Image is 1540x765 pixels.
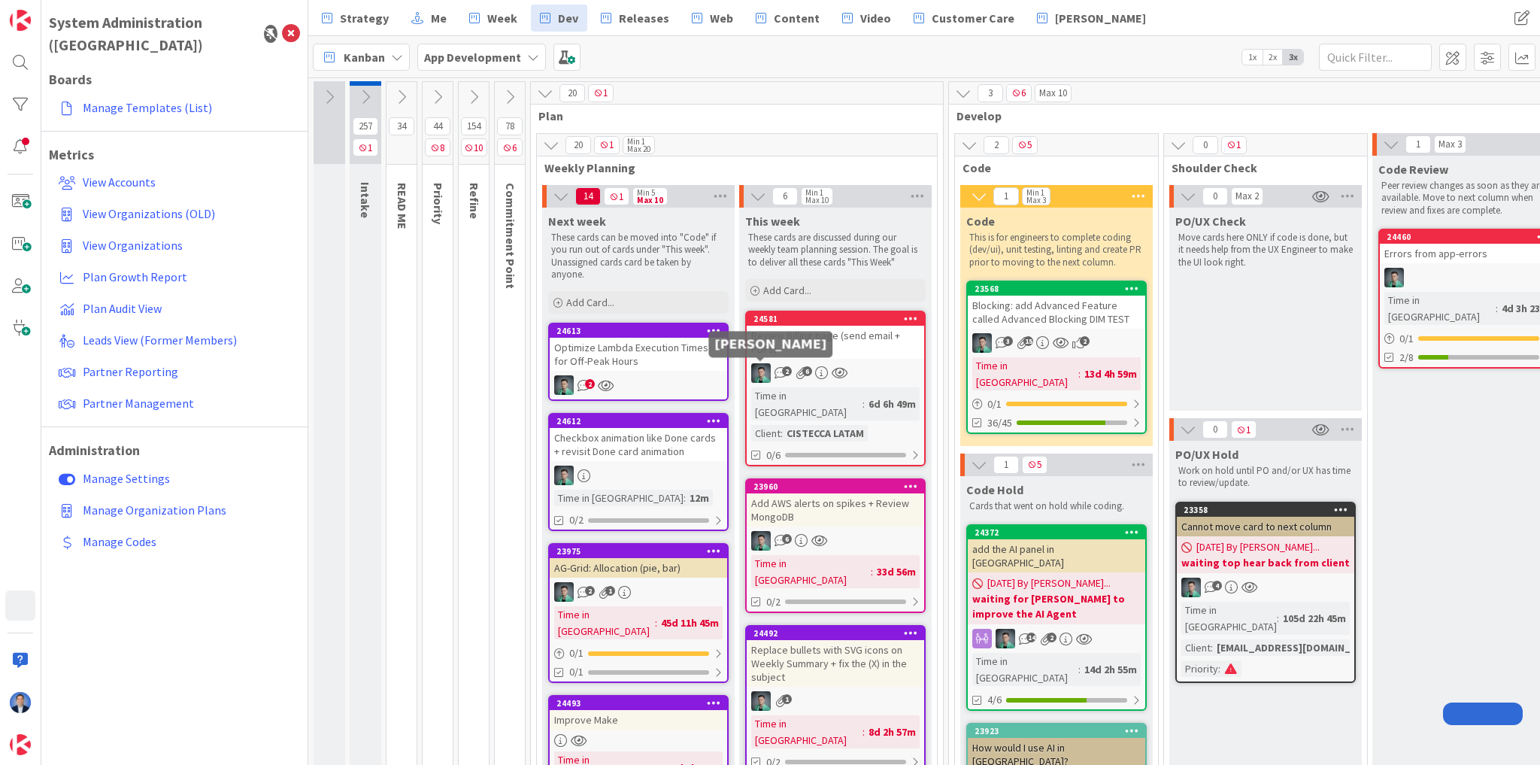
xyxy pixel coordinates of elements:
span: : [1218,660,1220,677]
span: 1 [993,187,1019,205]
div: Time in [GEOGRAPHIC_DATA] [751,387,862,420]
div: Max 10 [805,196,829,204]
span: 2 [585,379,595,389]
span: 6 [1006,84,1032,102]
div: 23960Add AWS alerts on spikes + Review MongoDB [747,480,924,527]
div: 24613 [550,324,727,338]
span: 5 [1022,456,1047,474]
div: Time in [GEOGRAPHIC_DATA] [972,357,1078,390]
span: Add Card... [763,284,811,297]
span: 2 [585,586,595,596]
span: Releases [619,9,669,27]
div: 23568 [968,282,1145,296]
div: 24372add the AI panel in [GEOGRAPHIC_DATA] [968,526,1145,572]
div: 12m [686,490,713,506]
div: 23358 [1177,503,1354,517]
a: [PERSON_NAME] [1028,5,1155,32]
div: 23923 [968,724,1145,738]
img: avatar [10,734,31,755]
span: 2 [1080,336,1090,346]
a: 23358Cannot move card to next column[DATE] By [PERSON_NAME]...waiting top hear back from clientVP... [1175,502,1356,683]
div: VP [550,375,727,395]
div: 24613 [556,326,727,336]
span: 5 [1012,136,1038,154]
span: 10 [461,138,487,156]
span: 2x [1263,50,1283,65]
div: 24612 [550,414,727,428]
span: 0/2 [766,594,781,610]
div: 23923 [975,726,1145,736]
span: : [871,563,873,580]
span: Next week [548,214,606,229]
div: 23358Cannot move card to next column [1177,503,1354,536]
div: Time in [GEOGRAPHIC_DATA] [972,653,1078,686]
a: Me [402,5,456,32]
span: 1 [1405,135,1431,153]
img: VP [972,333,992,353]
div: 24581Review Billing page (send email + PDFs) [747,312,924,359]
div: Min 5 [637,189,655,196]
span: 6 [497,138,523,156]
img: VP [1181,578,1201,597]
h1: Administration [49,442,300,459]
span: 0/6 [766,448,781,463]
div: 45d 11h 45m [657,615,723,631]
img: DP [10,692,31,713]
div: 23975 [556,546,727,557]
span: : [1277,610,1279,627]
span: View Organizations [83,238,183,253]
b: waiting for [PERSON_NAME] to improve the AI Agent [972,591,1141,621]
span: 15 [1023,336,1033,346]
div: VP [747,691,924,711]
div: Max 20 [627,145,650,153]
img: VP [751,531,771,551]
span: 1 [1221,136,1247,154]
div: Improve Make [550,710,727,730]
h5: [PERSON_NAME] [714,337,826,351]
span: : [655,615,657,631]
span: 14 [575,187,601,205]
span: 0 [1202,187,1228,205]
div: AG-Grid: Allocation (pie, bar) [550,558,727,578]
a: 23568Blocking: add Advanced Feature called Advanced Blocking DIM TESTVPTime in [GEOGRAPHIC_DATA]:... [966,281,1147,434]
p: Move cards here ONLY if code is done, but it needs help from the UX Engineer to make the UI look ... [1178,232,1353,269]
img: VP [751,363,771,383]
span: Manage Settings [83,471,170,486]
span: 2 [782,366,792,376]
b: waiting top hear back from client [1181,555,1350,570]
span: 6 [802,366,812,376]
div: Min 1 [1026,189,1044,196]
div: VP [968,333,1145,353]
span: 1 [1231,420,1257,439]
span: Manage Organization Plans [83,502,226,518]
span: 34 [389,117,414,135]
span: : [1078,661,1081,678]
div: Cannot move card to next column [1177,517,1354,536]
div: [EMAIL_ADDRESS][DOMAIN_NAME] [1213,639,1385,656]
div: Max 10 [1039,90,1067,97]
b: App Development [424,50,521,65]
span: 2/8 [1399,350,1414,366]
span: Plan Audit View [83,301,162,316]
div: Review Billing page (send email + PDFs) [747,326,924,359]
span: Code Hold [966,482,1023,497]
p: Cards that went on hold while coding. [969,500,1144,512]
span: Partner Reporting [83,364,178,379]
span: 20 [565,136,591,154]
div: Max 3 [1026,196,1046,204]
div: VP [968,629,1145,648]
div: CISTECCA LATAM [783,425,868,442]
span: [PERSON_NAME] [1055,9,1146,27]
a: 23975AG-Grid: Allocation (pie, bar)VPTime in [GEOGRAPHIC_DATA]:45d 11h 45m0/10/1 [548,543,729,683]
div: Replace bullets with SVG icons on Weekly Summary + fix the (X) in the subject [747,640,924,687]
img: VP [554,582,574,602]
div: VP [747,531,924,551]
div: 23975 [550,545,727,558]
a: Dev [531,5,587,32]
span: : [1496,300,1498,317]
a: Video [833,5,900,32]
span: [DATE] By [PERSON_NAME]... [987,575,1111,591]
a: 23960Add AWS alerts on spikes + Review MongoDBVPTime in [GEOGRAPHIC_DATA]:33d 56m0/2 [745,478,926,613]
span: 2 [1047,633,1056,642]
span: Refine [467,183,482,219]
